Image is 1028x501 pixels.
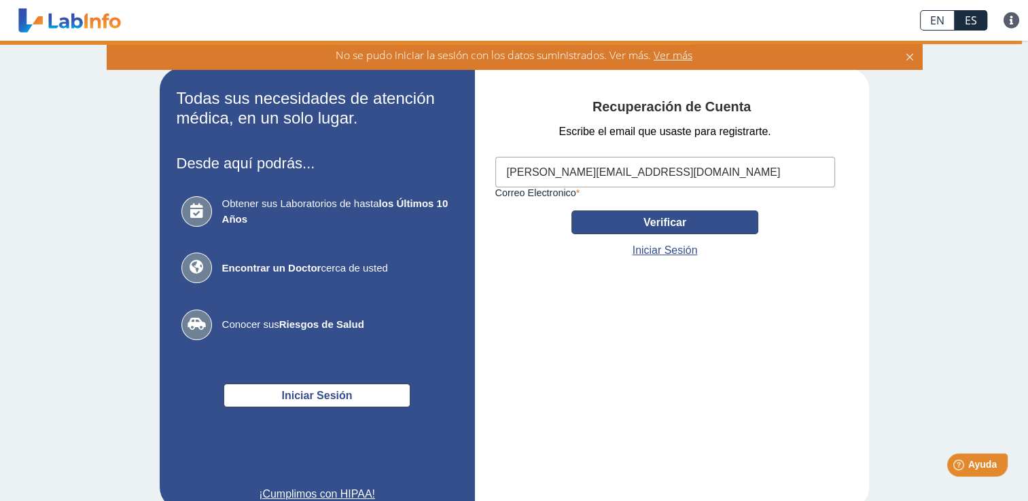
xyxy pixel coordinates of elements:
[955,10,987,31] a: ES
[222,198,448,225] b: los Últimos 10 Años
[633,242,698,259] a: Iniciar Sesión
[336,48,651,62] span: No se pudo iniciar la sesión con los datos suministrados. Ver más.
[571,210,758,234] button: Verificar
[495,187,835,198] label: Correo Electronico
[222,317,453,333] span: Conocer sus
[222,261,453,276] span: cerca de usted
[222,262,321,274] b: Encontrar un Doctor
[559,124,770,140] span: Escribe el email que usaste para registrarte.
[920,10,955,31] a: EN
[495,99,849,115] h4: Recuperación de Cuenta
[222,196,453,227] span: Obtener sus Laboratorios de hasta
[279,318,364,330] b: Riesgos de Salud
[224,384,410,407] button: Iniciar Sesión
[907,448,1013,486] iframe: Help widget launcher
[651,48,692,62] span: Ver más
[177,155,458,172] h3: Desde aquí podrás...
[177,89,458,128] h2: Todas sus necesidades de atención médica, en un solo lugar.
